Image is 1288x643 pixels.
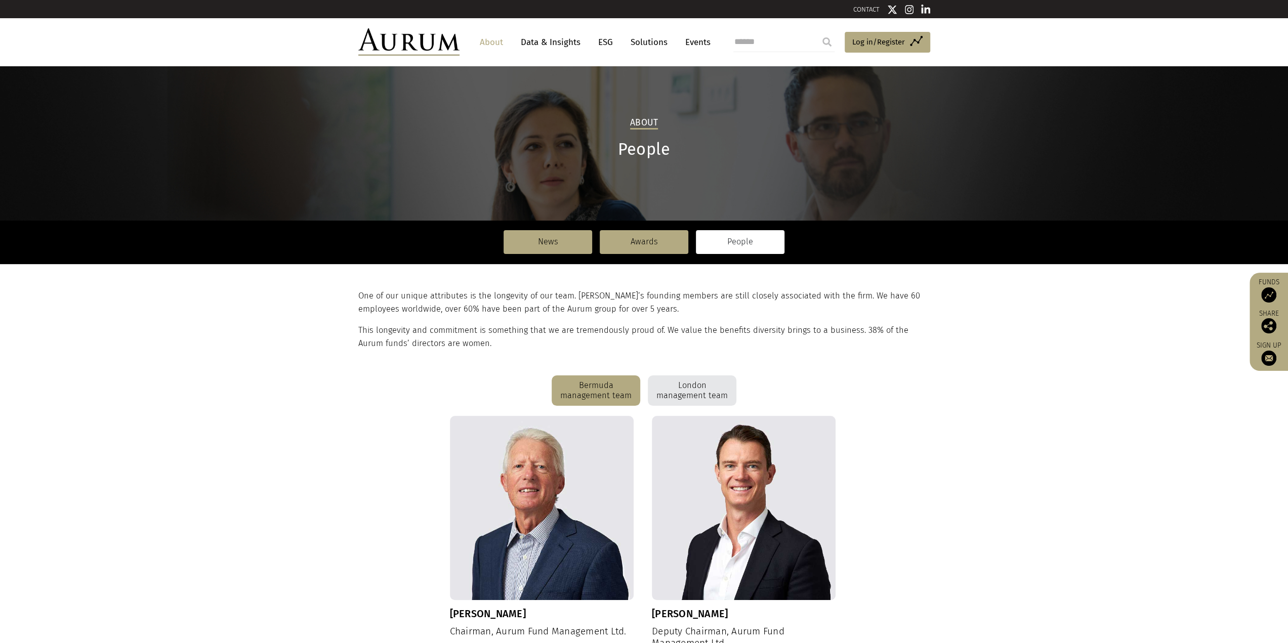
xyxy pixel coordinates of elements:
h4: Chairman, Aurum Fund Management Ltd. [450,626,634,637]
a: Events [680,33,711,52]
p: One of our unique attributes is the longevity of our team. [PERSON_NAME]’s founding members are s... [358,289,928,316]
a: Solutions [626,33,673,52]
img: Sign up to our newsletter [1261,351,1276,366]
div: Share [1255,310,1283,333]
a: Awards [600,230,688,253]
h3: [PERSON_NAME] [652,608,836,620]
img: Aurum [358,28,460,56]
img: Instagram icon [905,5,914,15]
div: London management team [648,375,736,406]
span: Log in/Register [852,36,905,48]
a: ESG [593,33,618,52]
img: Access Funds [1261,287,1276,303]
a: News [504,230,592,253]
a: About [475,33,508,52]
h3: [PERSON_NAME] [450,608,634,620]
h2: About [630,117,658,130]
img: Share this post [1261,318,1276,333]
img: Twitter icon [887,5,897,15]
h1: People [358,140,930,159]
a: Log in/Register [845,32,930,53]
div: Bermuda management team [552,375,640,406]
a: People [696,230,784,253]
p: This longevity and commitment is something that we are tremendously proud of. We value the benefi... [358,324,928,351]
a: CONTACT [853,6,880,13]
input: Submit [817,32,837,52]
a: Sign up [1255,341,1283,366]
a: Funds [1255,278,1283,303]
img: Linkedin icon [921,5,930,15]
a: Data & Insights [516,33,586,52]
